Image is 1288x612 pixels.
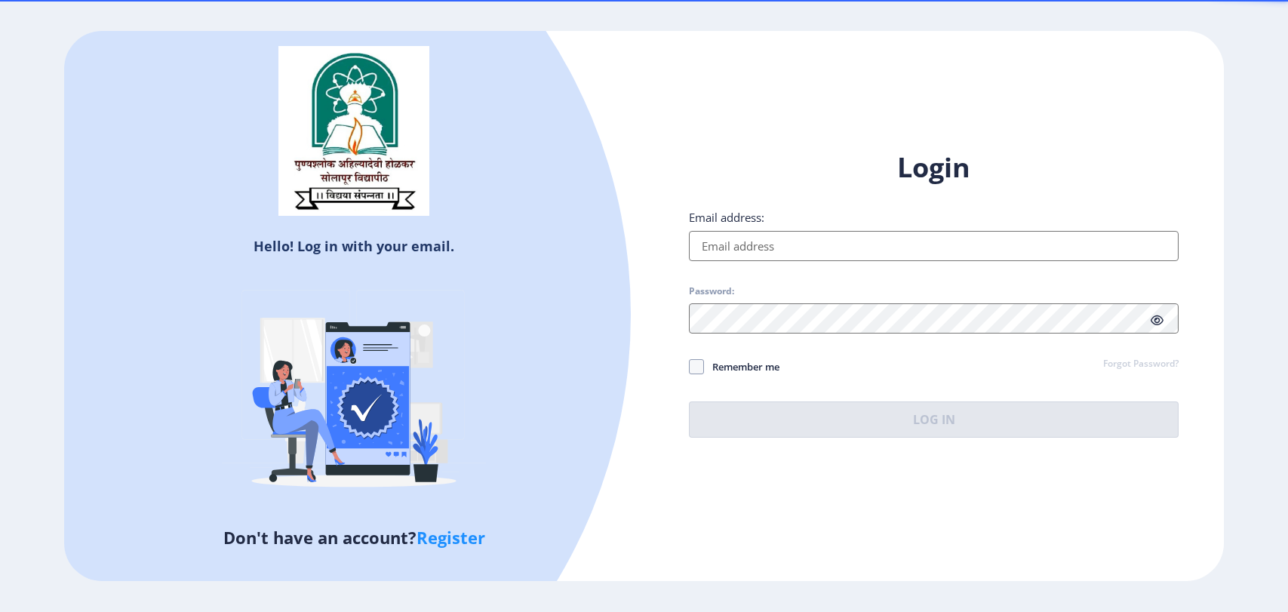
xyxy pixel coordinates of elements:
[278,46,429,217] img: sulogo.png
[689,285,734,297] label: Password:
[1103,358,1179,371] a: Forgot Password?
[704,358,779,376] span: Remember me
[222,261,486,525] img: Verified-rafiki.svg
[75,525,632,549] h5: Don't have an account?
[689,149,1178,186] h1: Login
[689,210,764,225] label: Email address:
[689,401,1178,438] button: Log In
[417,526,485,549] a: Register
[689,231,1178,261] input: Email address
